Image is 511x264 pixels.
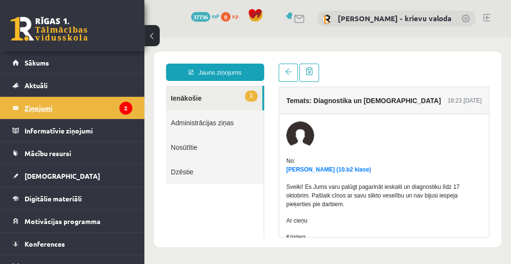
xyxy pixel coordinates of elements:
a: Dzēstie [22,122,119,147]
span: xp [232,12,238,20]
a: 37736 mP [191,12,219,20]
a: Motivācijas programma [13,210,132,232]
p: Kristers [142,196,337,204]
span: 0 [221,12,230,22]
a: Aktuāli [13,74,132,96]
span: Motivācijas programma [25,217,101,225]
h4: Temats: Diagnostika un [DEMOGRAPHIC_DATA] [142,60,296,67]
span: mP [212,12,219,20]
span: Aktuāli [25,81,48,90]
img: Ludmila Ziediņa - krievu valoda [322,14,332,24]
a: Sākums [13,52,132,74]
span: Mācību resursi [25,149,71,158]
a: Digitālie materiāli [13,187,132,210]
a: Konferences [13,233,132,255]
legend: Informatīvie ziņojumi [25,119,132,142]
p: Sveiki! Es Jums varu palūgt pagarināt ieskaiti un diagnostiku līdz 17 oktobrim. Pašlaik cīnos ar ... [142,145,337,172]
a: Ziņojumi2 [13,97,132,119]
a: 0 xp [221,12,243,20]
a: Administrācijas ziņas [22,73,119,98]
a: [PERSON_NAME] - krievu valoda [338,13,451,23]
a: Mācību resursi [13,142,132,164]
span: Digitālie materiāli [25,194,82,203]
span: 1 [101,53,113,65]
legend: Ziņojumi [25,97,132,119]
span: [DEMOGRAPHIC_DATA] [25,172,100,180]
div: 18:23 [DATE] [303,59,337,68]
a: 1Ienākošie [22,49,118,73]
a: Informatīvie ziņojumi [13,119,132,142]
a: Jauns ziņojums [22,26,120,44]
span: Sākums [25,58,49,67]
a: Rīgas 1. Tālmācības vidusskola [11,17,88,41]
p: Ar cieņu [142,179,337,188]
a: [DEMOGRAPHIC_DATA] [13,165,132,187]
span: 37736 [191,12,210,22]
img: Kristers Meļķis [142,84,170,112]
i: 2 [119,102,132,115]
a: Nosūtītie [22,98,119,122]
a: [PERSON_NAME] (10.b2 klase) [142,129,227,136]
span: Konferences [25,239,65,248]
div: No: [142,119,337,128]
